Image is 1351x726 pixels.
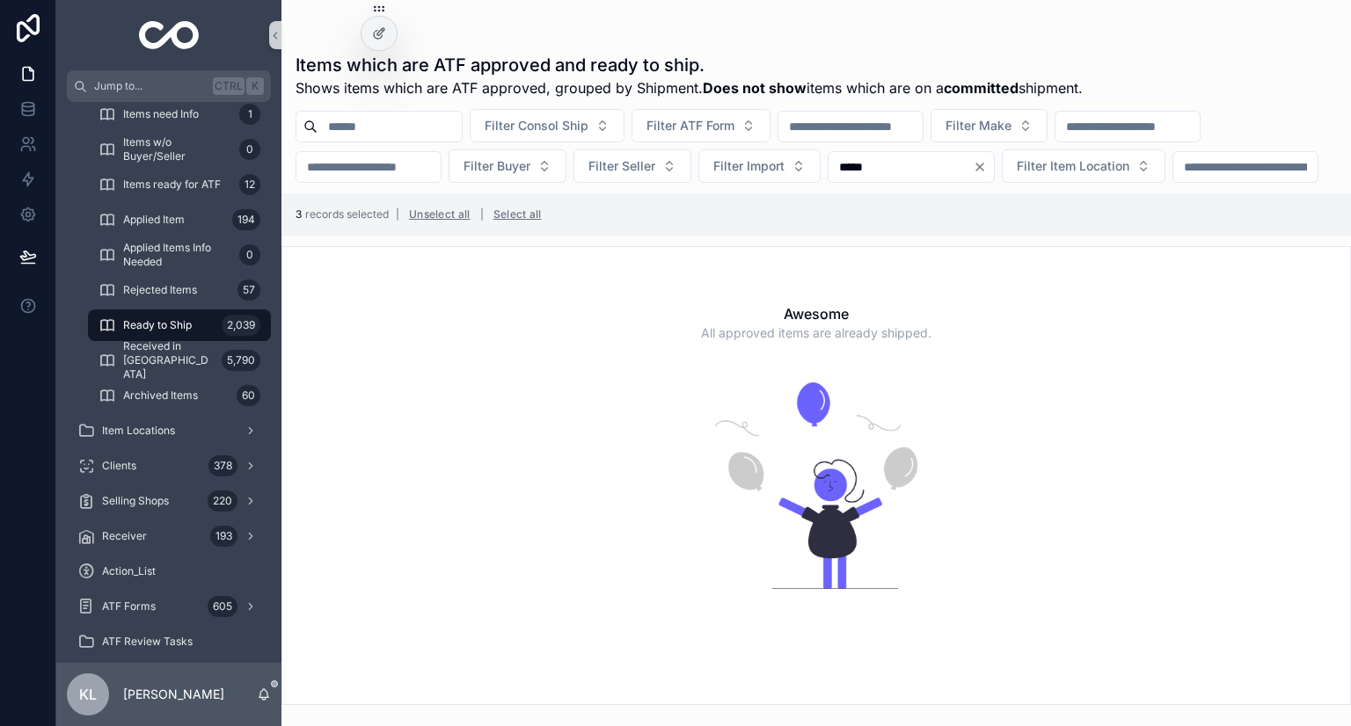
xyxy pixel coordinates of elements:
span: Items ready for ATF [123,178,221,192]
span: Filter Buyer [464,157,530,175]
a: Items w/o Buyer/Seller0 [88,134,271,165]
span: Clients [102,459,136,473]
span: ATF Review Tasks [102,635,193,649]
a: Receiver193 [67,520,271,552]
span: Filter Make [946,117,1011,134]
button: Select Button [470,109,624,142]
strong: Does not show [703,79,807,97]
div: 0 [239,139,260,160]
a: Applied Items Info Needed0 [88,239,271,271]
span: K [248,79,262,93]
a: Ready to Ship2,039 [88,309,271,341]
a: Action_List [67,555,271,587]
div: 2,039 [222,315,260,336]
strong: committed [944,79,1019,97]
button: Select all [487,200,548,229]
a: Received in [GEOGRAPHIC_DATA]5,790 [88,345,271,376]
span: Items w/o Buyer/Seller [123,135,232,163]
h1: Items which are ATF approved and ready to ship. [296,53,1083,77]
span: Ctrl [213,77,245,95]
span: ATF Forms [102,599,156,613]
button: Clear [973,160,994,174]
span: 3 [296,207,302,221]
span: Items need Info [123,107,199,121]
div: 1 [239,104,260,125]
a: Item Locations [67,415,271,446]
div: 193 [210,526,237,547]
p: [PERSON_NAME] [123,686,224,703]
button: Select Button [931,109,1048,142]
span: Archived Items [123,388,198,403]
div: 5,790 [222,350,260,371]
span: Item Locations [102,424,175,438]
div: 0 [239,244,260,265]
span: Action_List [102,564,156,578]
span: Received in [GEOGRAPHIC_DATA] [123,339,215,381]
span: | [480,207,484,221]
div: 57 [237,280,260,301]
span: | [396,207,399,221]
a: Clients378 [67,450,271,482]
div: 60 [237,385,260,406]
div: 220 [208,490,237,512]
span: Rejected Items [123,283,197,297]
span: Applied Item [123,213,185,227]
button: Select Button [1002,149,1165,183]
img: App logo [139,21,200,49]
span: Ready to Ship [123,318,192,332]
div: 605 [208,596,237,617]
span: All approved items are already shipped. [701,324,931,342]
button: Unselect all [403,200,477,229]
span: KL [79,684,97,705]
a: Items ready for ATF12 [88,169,271,200]
span: records selected [305,207,389,221]
span: Applied Items Info Needed [123,241,232,269]
a: Applied Item194 [88,204,271,236]
div: 12 [239,174,260,195]
a: ATF Review Tasks [67,626,271,657]
div: 194 [232,209,260,230]
span: Filter Consol Ship [485,117,588,134]
a: Selling Shops220 [67,485,271,517]
button: Jump to...CtrlK [67,70,271,102]
h2: Awesome [784,303,849,324]
span: Shows items which are ATF approved, grouped by Shipment. items which are on a shipment. [296,77,1083,98]
button: Select Button [573,149,691,183]
a: Archived Items60 [88,380,271,411]
span: Receiver [102,529,147,543]
span: Filter Item Location [1017,157,1129,175]
span: Filter Seller [588,157,655,175]
div: scrollable content [56,102,281,663]
div: 378 [208,455,237,476]
a: Items need Info1 [88,98,271,130]
span: Jump to... [94,79,206,93]
img: Awesome [675,356,957,615]
a: Rejected Items57 [88,274,271,306]
button: Select Button [632,109,770,142]
button: Select Button [449,149,566,183]
span: Selling Shops [102,494,169,508]
a: ATF Forms605 [67,591,271,622]
span: Filter ATF Form [646,117,734,134]
span: Filter Import [713,157,785,175]
button: Select Button [698,149,821,183]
